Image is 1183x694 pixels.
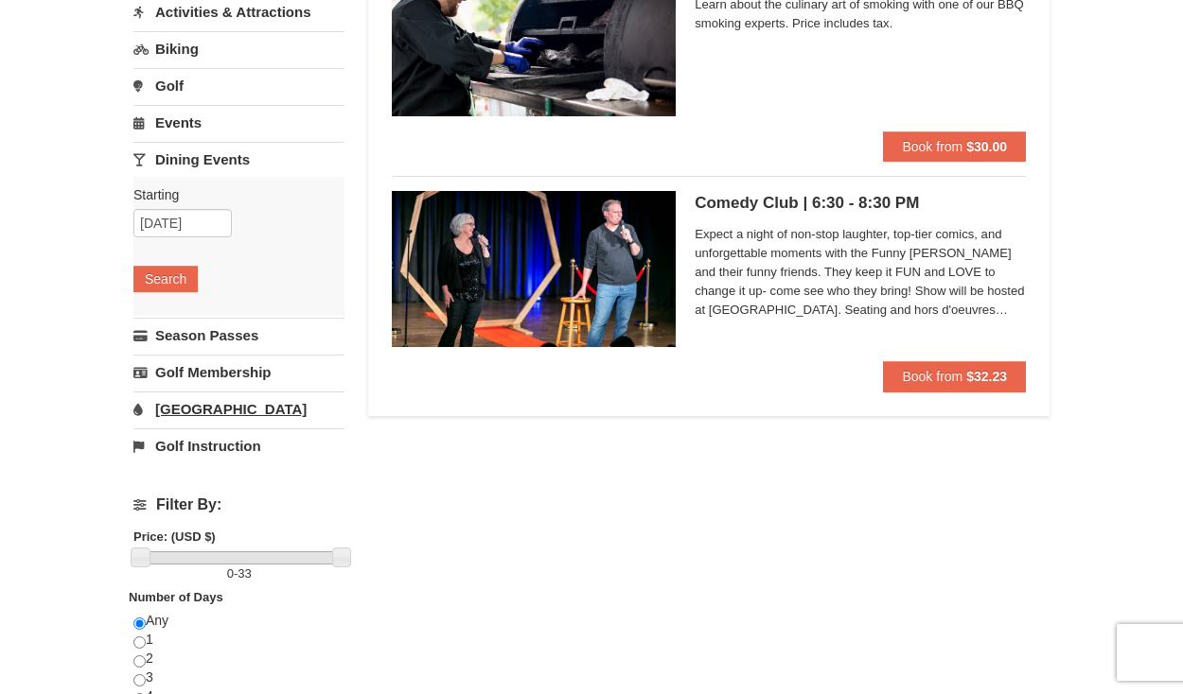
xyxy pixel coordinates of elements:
[133,68,344,103] a: Golf
[133,391,344,426] a: [GEOGRAPHIC_DATA]
[133,318,344,353] a: Season Passes
[227,566,234,581] span: 0
[133,355,344,390] a: Golf Membership
[966,139,1007,154] strong: $30.00
[238,566,251,581] span: 33
[133,266,198,292] button: Search
[133,185,330,204] label: Starting
[902,369,962,384] span: Book from
[883,361,1026,391] button: Book from $32.23
[902,139,962,154] span: Book from
[883,131,1026,162] button: Book from $30.00
[133,428,344,463] a: Golf Instruction
[695,194,1026,213] h5: Comedy Club | 6:30 - 8:30 PM
[392,191,676,346] img: 6619865-203-38763abd.jpg
[133,496,344,513] h4: Filter By:
[695,225,1026,320] span: Expect a night of non-stop laughter, top-tier comics, and unforgettable moments with the Funny [P...
[133,105,344,140] a: Events
[129,590,223,604] strong: Number of Days
[133,31,344,66] a: Biking
[133,529,216,544] strong: Price: (USD $)
[966,369,1007,384] strong: $32.23
[133,142,344,177] a: Dining Events
[133,564,344,583] label: -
